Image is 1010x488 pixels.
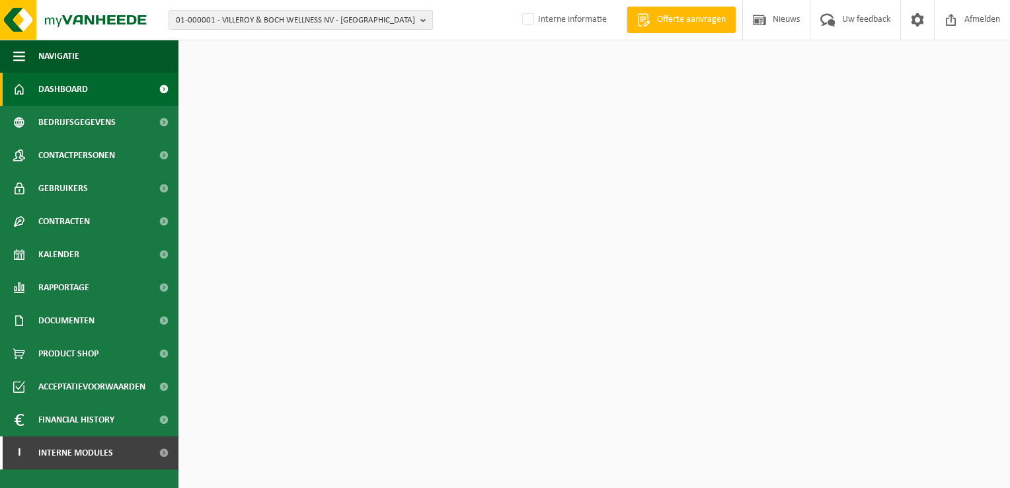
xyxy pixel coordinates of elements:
[38,337,98,370] span: Product Shop
[169,10,433,30] button: 01-000001 - VILLEROY & BOCH WELLNESS NV - [GEOGRAPHIC_DATA]
[38,238,79,271] span: Kalender
[38,436,113,469] span: Interne modules
[176,11,415,30] span: 01-000001 - VILLEROY & BOCH WELLNESS NV - [GEOGRAPHIC_DATA]
[38,403,114,436] span: Financial History
[38,172,88,205] span: Gebruikers
[38,139,115,172] span: Contactpersonen
[38,370,145,403] span: Acceptatievoorwaarden
[13,436,25,469] span: I
[627,7,736,33] a: Offerte aanvragen
[38,304,95,337] span: Documenten
[520,10,607,30] label: Interne informatie
[38,205,90,238] span: Contracten
[38,73,88,106] span: Dashboard
[38,40,79,73] span: Navigatie
[654,13,729,26] span: Offerte aanvragen
[38,271,89,304] span: Rapportage
[38,106,116,139] span: Bedrijfsgegevens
